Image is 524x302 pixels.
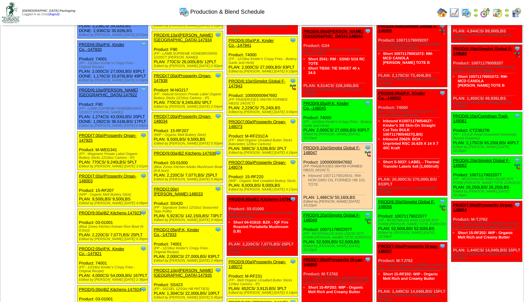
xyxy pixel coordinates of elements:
[140,210,147,216] img: Tooltip
[453,101,522,108] div: Edited by [PERSON_NAME] [DATE] 10:35pm
[233,220,288,233] a: Short 04-01618: BZK - IQF Fire Roasted Portabella Mushroom (LB)
[453,33,522,41] div: Edited by [PERSON_NAME] [DATE] 10:33pm
[77,41,148,84] div: Product: 74001 PLAN: 2,000CS / 27,000LBS / 83PLT DONE: 1,176CS / 15,876LBS / 49PLT
[437,8,447,18] img: home.gif
[140,286,147,292] img: Tooltip
[439,90,446,96] img: Tooltip
[303,88,372,96] div: Edited by [PERSON_NAME] [DATE] 10:20pm
[154,246,222,254] div: (FP - 12/18oz Kinder's Crispy Fries - Original Recipe)
[229,211,297,219] div: (Blue Zones Kitchen Adobo Mushroom Bowl (6-8.5oz))
[458,74,508,88] a: Short 10071179001072: RM-MCD CANOLA [PERSON_NAME] TOTE B
[79,174,136,183] a: PROD(7:00a)Prosperity Organ-148003
[303,29,363,38] a: PROD(6:00a)[PERSON_NAME][GEOGRAPHIC_DATA]-148044
[451,45,522,110] div: Product: 10071179009207 PLAN: 1,450CS / 48,936LBS
[229,110,297,114] div: Edited by [PERSON_NAME] [DATE] 3:00pm
[152,149,223,183] div: Product: 03-01000 PLAN: 2,220CS / 7,077LBS / 25PLT
[79,265,148,273] div: (FP - 12/18oz Kinder's Crispy Fries - Original Recipe)
[154,165,222,173] div: (Blue Zones Kitchen Adobo Mushroom Bowl (6-8.5oz))
[215,72,221,79] img: Tooltip
[303,145,360,155] a: PROD(6:10a)Simplot Global F-148047
[308,66,360,75] a: Short TIE60: TIE SHEET 40 x 34.5
[229,160,286,170] a: PROD(7:00a)Prosperity Organ-148074
[79,164,148,168] div: Edited by [PERSON_NAME] [DATE] 3:01pm
[227,37,298,75] div: Product: 74000 PLAN: 2,000CS / 27,000LBS / 83PLT
[365,28,371,34] img: Tooltip
[514,45,521,52] img: Tooltip
[383,51,433,65] a: Short 10071179001072: RM-MCD CANOLA [PERSON_NAME] TOTE B
[140,87,147,93] img: Tooltip
[79,246,124,256] a: PROD(2:05p)P.K, Kinder Co.,-147921
[152,226,223,265] div: Product: 74001 PLAN: 2,000CS / 27,000LBS / 83PLT
[22,9,75,16] span: Logged in as Crost
[229,138,297,146] div: (FP - Melt Organic Unsalted Butter Sticks Batonettes 12/8oz Cartons)
[451,112,522,155] div: Product: CTZ3627B PLAN: 2,175CS / 65,250LBS / 40PLT
[179,7,189,17] img: calendarprod.gif
[152,112,223,147] div: Product: 15-RF207 PLAN: 9,500LBS / 9,500LBS
[227,258,298,297] div: Product: M-RF231 PLAN: 652CS / 3,912LBS / 3PLT
[152,266,223,301] div: Product: SS423 PLAN: 1,304CS / 22,000LBS / 10PLT
[79,33,148,37] div: Edited by [PERSON_NAME] [DATE] 8:57pm
[154,64,222,68] div: Edited by [PERSON_NAME] [DATE] 2:50pm
[152,185,223,224] div: Product: SS420 PLAN: 5,923CS / 142,150LBS / 73PLT
[290,78,296,84] img: Tooltip
[439,243,446,249] img: Tooltip
[453,190,522,197] div: Edited by [PERSON_NAME] [DATE] 10:36pm
[365,218,371,225] img: ediSmall.gif
[79,287,142,292] a: PROD(5:00p)BZ Kitchens-147924
[439,29,446,35] img: ediSmall.gif
[215,32,221,38] img: Tooltip
[383,272,438,281] a: Short 15-RF202: WIP - Organic Melt Rich and Creamy Butter
[461,8,471,18] img: calendarprod.gif
[514,202,521,208] img: Tooltip
[229,70,297,73] div: Edited by [PERSON_NAME] [DATE] 6:23pm
[378,43,447,50] div: (FP-FORMED [PERSON_NAME] OVAL 12/20C LYNDEN FARMS)
[154,268,213,278] a: PROD(2:10p)[PERSON_NAME][GEOGRAPHIC_DATA]-147935
[229,291,297,295] div: Edited by [PERSON_NAME] [DATE] 4:14pm
[514,157,521,164] img: Tooltip
[504,13,509,18] img: arrowright.gif
[290,118,296,125] img: Tooltip
[453,46,512,56] a: PROD(6:10a)Simplot Global F-148060
[303,213,360,222] a: PROD(6:20a)Simplot Global F-148049
[229,79,285,88] a: PROD(6:10a)Simplot Global F-147943
[229,188,297,191] div: Edited by [PERSON_NAME] [DATE] 4:17pm
[473,13,478,18] img: arrowright.gif
[514,52,521,58] img: ediSmall.gif
[453,158,510,168] a: PROD(6:20a)Simplot Global F-148062
[378,23,438,33] a: PROD(6:00a)Simplot Global F-148055
[22,9,75,13] span: [DEMOGRAPHIC_DATA] Packaging
[453,133,522,140] div: (FP - 10/3LB Retail Seasoned Homestyle Russet Potatoes)
[453,145,522,153] div: Edited by [PERSON_NAME] [DATE] 10:35pm
[140,132,147,138] img: Tooltip
[303,120,372,128] div: (FP - 12/18oz Kinder's Crispy Fries - Buttery Garlic and Herb)
[451,157,522,199] div: Product: 10071179022077 PLAN: 26,250LBS / 26,250LBS
[376,89,447,196] div: Product: 74000 PLAN: 20,000CS / 270,000LBS / 833PLT
[453,252,522,260] div: Edited by [PERSON_NAME] [DATE] 10:36pm
[290,84,296,91] img: ediSmall.gif
[140,41,147,48] img: Tooltip
[453,177,522,185] div: (FP - MCDONALDS ASIA LIQUID SOY FORM [PERSON_NAME] TOTE ZOROCO)
[453,65,522,73] div: (FP-FORMED [PERSON_NAME] OVAL 12/20C LYNDEN FARMS)
[514,113,521,119] img: Tooltip
[383,119,436,137] a: Inbound K10071179054627: Kinder's 3/8 Skin-On Straight Cut Tots BULK 10071179054627(LBS)
[302,99,372,142] div: Product: 74000 PLAN: 2,000CS / 27,000LBS / 83PLT
[154,142,222,145] div: Edited by [PERSON_NAME] [DATE] 5:50pm
[79,42,124,52] a: PROD(6:05a)P.K, Kinder Co.,-147920
[77,131,148,170] div: Product: M-WEG341 PLAN: 770CS / 9,240LBS / 5PLT
[227,118,298,157] div: Product: M-RF231CA PLAN: 588CS / 3,528LBS / 2PLT
[229,151,297,155] div: Edited by [PERSON_NAME] [DATE] 4:16pm
[458,231,513,239] a: Short 15-RF202: WIP - Organic Melt Rich and Creamy Butter
[79,61,148,69] div: (FP - 12/18oz Kinder's Crispy Fries - Original Recipe)
[290,258,296,265] img: Tooltip
[383,137,439,150] a: Inbound Z0629: BOX - Unprinted RSC 16.625 X 14 X 7 40C Kraft
[154,114,211,124] a: PROD(7:00a)Prosperity Organ-148034
[378,263,447,271] div: (FP - Trader [PERSON_NAME]'s Private Label Oranic Buttery Vegan Spread - IP)
[303,257,364,267] a: PROD(7:00a)Prosperity Organ-148050
[79,152,148,160] div: (FP - Wegmans Private Label Organic Buttery Sticks 12/16oz Cartons - IP)
[378,110,447,117] div: (FP - 12/18oz Kinder's Crispy Fries - Buttery Garlic and Herb)
[378,294,447,301] div: Edited by [PERSON_NAME] [DATE] 10:32pm
[79,201,148,205] div: Edited by [PERSON_NAME] [DATE] 4:08pm
[154,287,222,291] div: (FP - SIGSEL 12/10ct HB PATTIES)
[383,160,440,169] a: Short S-5037: LABEL - Thermal Transfer Labels 4x6 (1,000/roll)
[302,27,372,97] div: Product: G24 PLAN: 9,514CS / 228,345LBS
